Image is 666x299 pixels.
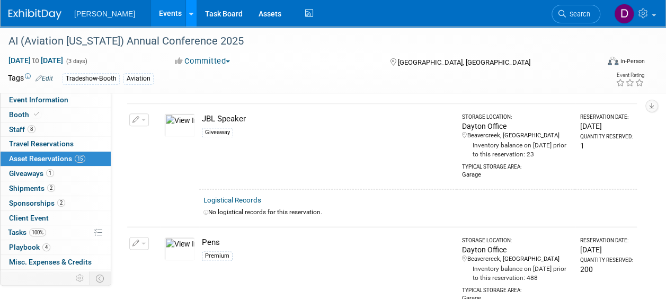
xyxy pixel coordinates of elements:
img: View Images [164,237,195,260]
span: 4 [42,243,50,251]
div: Storage Location: [462,113,571,121]
span: Search [566,10,590,18]
div: JBL Speaker [202,113,452,125]
div: Reservation Date: [580,237,633,244]
span: Booth [9,110,41,119]
div: Typical Storage Area: [462,283,571,294]
span: Client Event [9,214,49,222]
span: to [31,56,41,65]
a: Travel Reservations [1,137,111,151]
a: Playbook4 [1,240,111,254]
a: Event Information [1,93,111,107]
span: 2 [57,199,65,207]
div: Premium [202,251,233,261]
span: Misc. Expenses & Credits [9,258,92,266]
a: Shipments2 [1,181,111,196]
span: [DATE] [DATE] [8,56,64,65]
a: Misc. Expenses & Credits [1,255,111,269]
div: Garage [462,171,571,179]
a: Sponsorships2 [1,196,111,210]
span: 8 [28,125,35,133]
a: Booth [1,108,111,122]
img: View Images [164,113,195,137]
div: Event Rating [616,73,644,78]
div: Dayton Office [462,244,571,255]
div: Quantity Reserved: [580,257,633,264]
div: In-Person [620,57,645,65]
span: Giveaways [9,169,54,178]
div: Aviation [123,73,154,84]
div: Dayton Office [462,121,571,131]
a: Edit [35,75,53,82]
span: 2 [47,184,55,192]
a: Client Event [1,211,111,225]
span: (3 days) [65,58,87,65]
img: Format-Inperson.png [608,57,618,65]
td: Toggle Event Tabs [90,271,111,285]
a: Tasks100% [1,225,111,240]
div: Reservation Date: [580,113,633,121]
a: Logistical Records [203,196,261,204]
span: [PERSON_NAME] [74,10,135,18]
div: No logistical records for this reservation. [203,208,633,217]
span: Event Information [9,95,68,104]
button: Committed [171,56,234,67]
span: Tasks [8,228,46,236]
div: Tradeshow-Booth [63,73,120,84]
a: Search [552,5,600,23]
span: Asset Reservations [9,154,85,163]
span: 15 [75,155,85,163]
div: Inventory balance on [DATE] prior to this reservation: 488 [462,263,571,283]
a: Asset Reservations15 [1,152,111,166]
a: Giveaways1 [1,166,111,181]
span: Playbook [9,243,50,251]
span: Staff [9,125,35,134]
div: Beavercreek, [GEOGRAPHIC_DATA] [462,255,571,263]
div: Event Format [552,55,645,71]
i: Booth reservation complete [34,111,39,117]
div: Typical Storage Area: [462,159,571,171]
span: Shipments [9,184,55,192]
div: Quantity Reserved: [580,133,633,140]
span: Sponsorships [9,199,65,207]
div: Giveaway [202,128,233,137]
div: Inventory balance on [DATE] prior to this reservation: 23 [462,140,571,159]
div: [DATE] [580,121,633,131]
div: Beavercreek, [GEOGRAPHIC_DATA] [462,131,571,140]
div: 200 [580,264,633,275]
div: AI (Aviation [US_STATE]) Annual Conference 2025 [5,32,590,51]
span: 100% [29,228,46,236]
span: Travel Reservations [9,139,74,148]
span: [GEOGRAPHIC_DATA], [GEOGRAPHIC_DATA] [398,58,530,66]
div: [DATE] [580,244,633,255]
div: 1 [580,140,633,151]
img: Dakota Alt [614,4,634,24]
div: Storage Location: [462,237,571,244]
a: Staff8 [1,122,111,137]
img: ExhibitDay [8,9,61,20]
td: Personalize Event Tab Strip [71,271,90,285]
span: 1 [46,169,54,177]
div: Pens [202,237,452,248]
td: Tags [8,73,53,85]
